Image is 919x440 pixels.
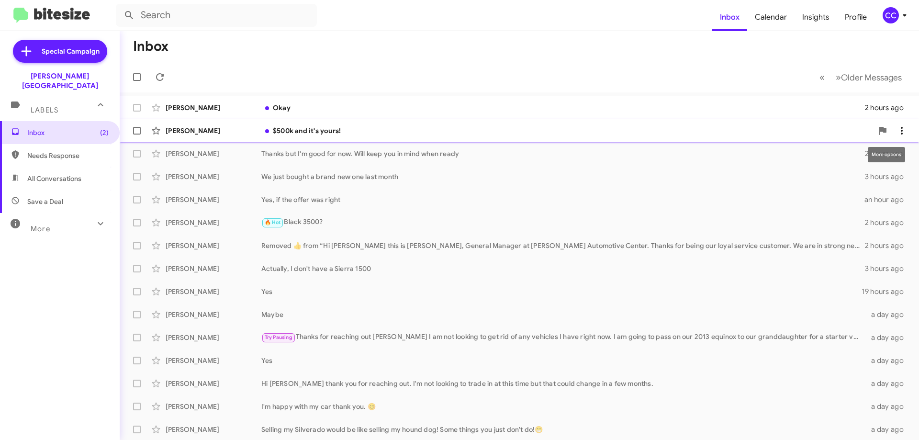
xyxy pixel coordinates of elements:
[261,356,865,365] div: Yes
[795,3,837,31] a: Insights
[166,103,261,113] div: [PERSON_NAME]
[27,128,109,137] span: Inbox
[166,425,261,434] div: [PERSON_NAME]
[862,287,911,296] div: 19 hours ago
[166,402,261,411] div: [PERSON_NAME]
[261,332,865,343] div: Thanks for reaching out [PERSON_NAME] I am not looking to get rid of any vehicles I have right no...
[261,195,864,204] div: Yes, if the offer was right
[27,174,81,183] span: All Conversations
[865,241,911,250] div: 2 hours ago
[116,4,317,27] input: Search
[865,264,911,273] div: 3 hours ago
[864,195,911,204] div: an hour ago
[261,402,865,411] div: I'm happy with my car thank you. 😊
[874,7,908,23] button: CC
[166,126,261,135] div: [PERSON_NAME]
[261,241,865,250] div: Removed ‌👍‌ from “ Hi [PERSON_NAME] this is [PERSON_NAME], General Manager at [PERSON_NAME] Autom...
[166,310,261,319] div: [PERSON_NAME]
[265,334,292,340] span: Try Pausing
[166,195,261,204] div: [PERSON_NAME]
[166,172,261,181] div: [PERSON_NAME]
[166,287,261,296] div: [PERSON_NAME]
[747,3,795,31] a: Calendar
[166,149,261,158] div: [PERSON_NAME]
[265,219,281,226] span: 🔥 Hot
[865,402,911,411] div: a day ago
[865,103,911,113] div: 2 hours ago
[133,39,168,54] h1: Inbox
[261,126,873,135] div: $500k and it's yours!
[261,425,865,434] div: Selling my Silverado would be like selling my hound dog! Some things you just don't do!😁
[814,68,908,87] nav: Page navigation example
[166,333,261,342] div: [PERSON_NAME]
[166,356,261,365] div: [PERSON_NAME]
[31,106,58,114] span: Labels
[261,103,865,113] div: Okay
[814,68,830,87] button: Previous
[27,197,63,206] span: Save a Deal
[27,151,109,160] span: Needs Response
[261,379,865,388] div: Hi [PERSON_NAME] thank you for reaching out. I'm not looking to trade in at this time but that co...
[865,218,911,227] div: 2 hours ago
[883,7,899,23] div: CC
[819,71,825,83] span: «
[865,172,911,181] div: 3 hours ago
[868,147,905,162] div: More options
[261,264,865,273] div: Actually, I don't have a Sierra 1500
[13,40,107,63] a: Special Campaign
[865,425,911,434] div: a day ago
[261,217,865,228] div: Black 3500?
[261,287,862,296] div: Yes
[865,379,911,388] div: a day ago
[261,310,865,319] div: Maybe
[166,218,261,227] div: [PERSON_NAME]
[865,333,911,342] div: a day ago
[166,241,261,250] div: [PERSON_NAME]
[166,264,261,273] div: [PERSON_NAME]
[865,310,911,319] div: a day ago
[166,379,261,388] div: [PERSON_NAME]
[841,72,902,83] span: Older Messages
[837,3,874,31] a: Profile
[31,225,50,233] span: More
[830,68,908,87] button: Next
[712,3,747,31] a: Inbox
[100,128,109,137] span: (2)
[42,46,100,56] span: Special Campaign
[865,356,911,365] div: a day ago
[836,71,841,83] span: »
[261,149,865,158] div: Thanks but I'm good for now. Will keep you in mind when ready
[261,172,865,181] div: We just bought a brand new one last month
